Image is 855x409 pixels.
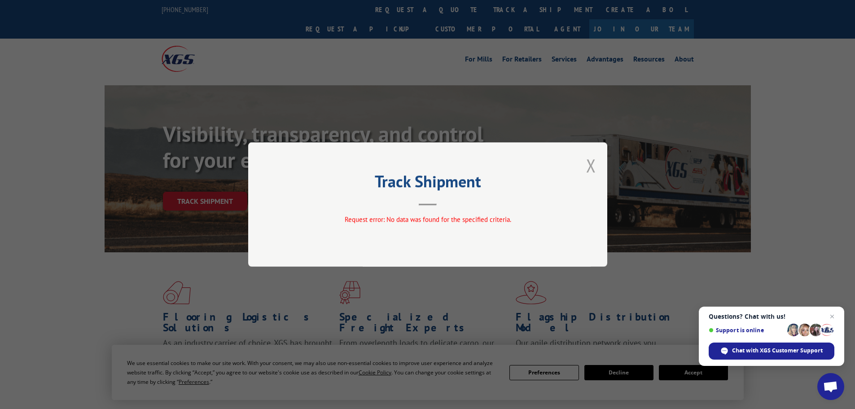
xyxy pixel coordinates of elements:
span: Support is online [709,327,784,334]
span: Close chat [827,311,837,322]
div: Open chat [817,373,844,400]
span: Questions? Chat with us! [709,313,834,320]
span: Chat with XGS Customer Support [732,347,823,355]
h2: Track Shipment [293,175,562,192]
span: Request error: No data was found for the specified criteria. [344,215,511,224]
button: Close modal [586,154,596,177]
div: Chat with XGS Customer Support [709,343,834,360]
